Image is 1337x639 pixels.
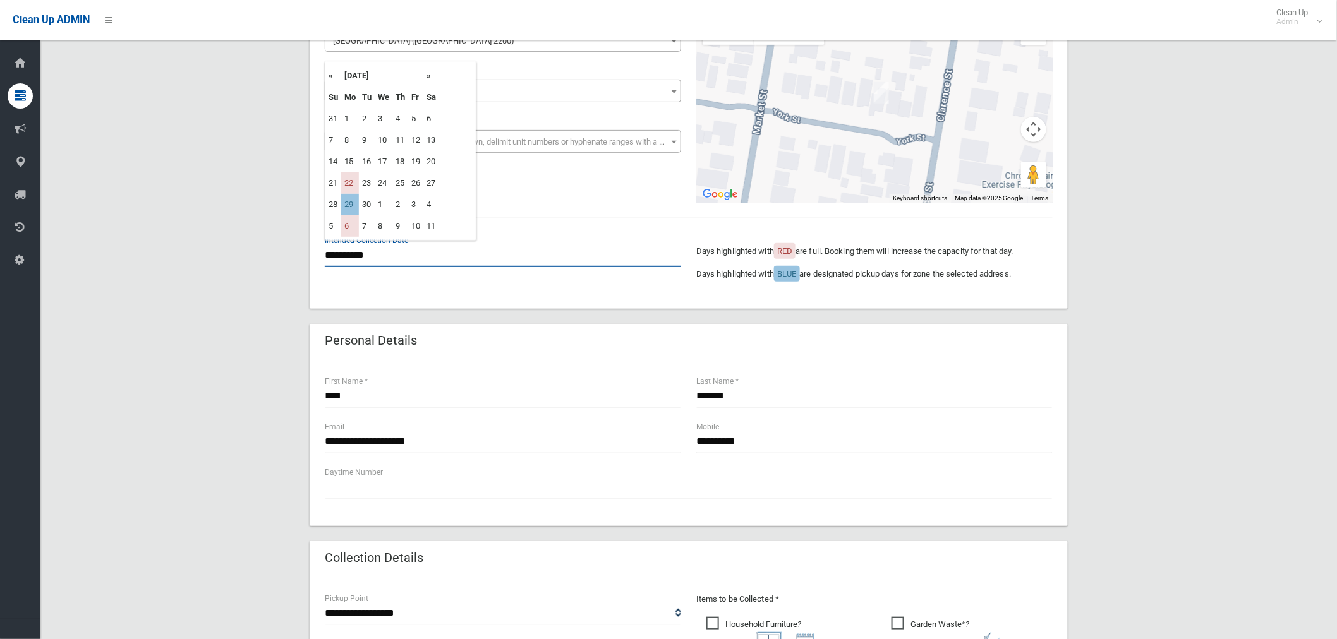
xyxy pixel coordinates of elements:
td: 7 [359,215,375,237]
td: 18 [392,151,408,172]
td: 31 [325,108,341,129]
p: Days highlighted with are designated pickup days for zone the selected address. [696,266,1053,282]
td: 5 [408,108,423,129]
td: 2 [392,194,408,215]
span: 8 [325,80,681,102]
td: 1 [375,194,392,215]
span: Clean Up [1271,8,1321,27]
td: 3 [375,108,392,129]
td: 9 [359,129,375,151]
td: 14 [325,151,341,172]
header: Personal Details [310,328,432,353]
td: 30 [359,194,375,215]
button: Keyboard shortcuts [893,194,947,203]
th: » [423,65,439,87]
td: 6 [341,215,359,237]
td: 10 [408,215,423,237]
td: 7 [325,129,341,151]
span: Clean Up ADMIN [13,14,90,26]
td: 15 [341,151,359,172]
td: 19 [408,151,423,172]
th: Tu [359,87,375,108]
th: Th [392,87,408,108]
td: 9 [392,215,408,237]
a: Open this area in Google Maps (opens a new window) [699,186,741,203]
td: 20 [423,151,439,172]
small: Admin [1277,17,1309,27]
img: Google [699,186,741,203]
th: Fr [408,87,423,108]
td: 23 [359,172,375,194]
td: 11 [392,129,408,151]
td: 1 [341,108,359,129]
td: 25 [392,172,408,194]
td: 13 [423,129,439,151]
span: RED [777,246,792,256]
td: 4 [423,194,439,215]
td: 21 [325,172,341,194]
button: Map camera controls [1021,117,1046,142]
td: 8 [375,215,392,237]
th: « [325,65,341,87]
p: Items to be Collected * [696,592,1053,607]
th: Sa [423,87,439,108]
th: [DATE] [341,65,423,87]
th: Su [325,87,341,108]
td: 2 [359,108,375,129]
td: 6 [423,108,439,129]
td: 8 [341,129,359,151]
td: 29 [341,194,359,215]
td: 5 [325,215,341,237]
td: 16 [359,151,375,172]
button: Drag Pegman onto the map to open Street View [1021,162,1046,188]
td: 26 [408,172,423,194]
p: Days highlighted with are full. Booking them will increase the capacity for that day. [696,244,1053,259]
span: York Street (CONDELL PARK 2200) [328,32,678,50]
td: 27 [423,172,439,194]
header: Collection Details [310,546,439,570]
td: 12 [408,129,423,151]
td: 22 [341,172,359,194]
td: 4 [392,108,408,129]
td: 10 [375,129,392,151]
td: 11 [423,215,439,237]
span: 8 [328,83,678,100]
div: 8 York Street, CONDELL PARK NSW 2200 [869,77,894,109]
span: Map data ©2025 Google [955,194,1024,201]
td: 17 [375,151,392,172]
td: 24 [375,172,392,194]
a: Terms (opens in new tab) [1031,194,1049,201]
th: We [375,87,392,108]
span: Select the unit number from the dropdown, delimit unit numbers or hyphenate ranges with a comma [333,137,686,146]
td: 3 [408,194,423,215]
span: BLUE [777,269,796,278]
th: Mo [341,87,359,108]
td: 28 [325,194,341,215]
